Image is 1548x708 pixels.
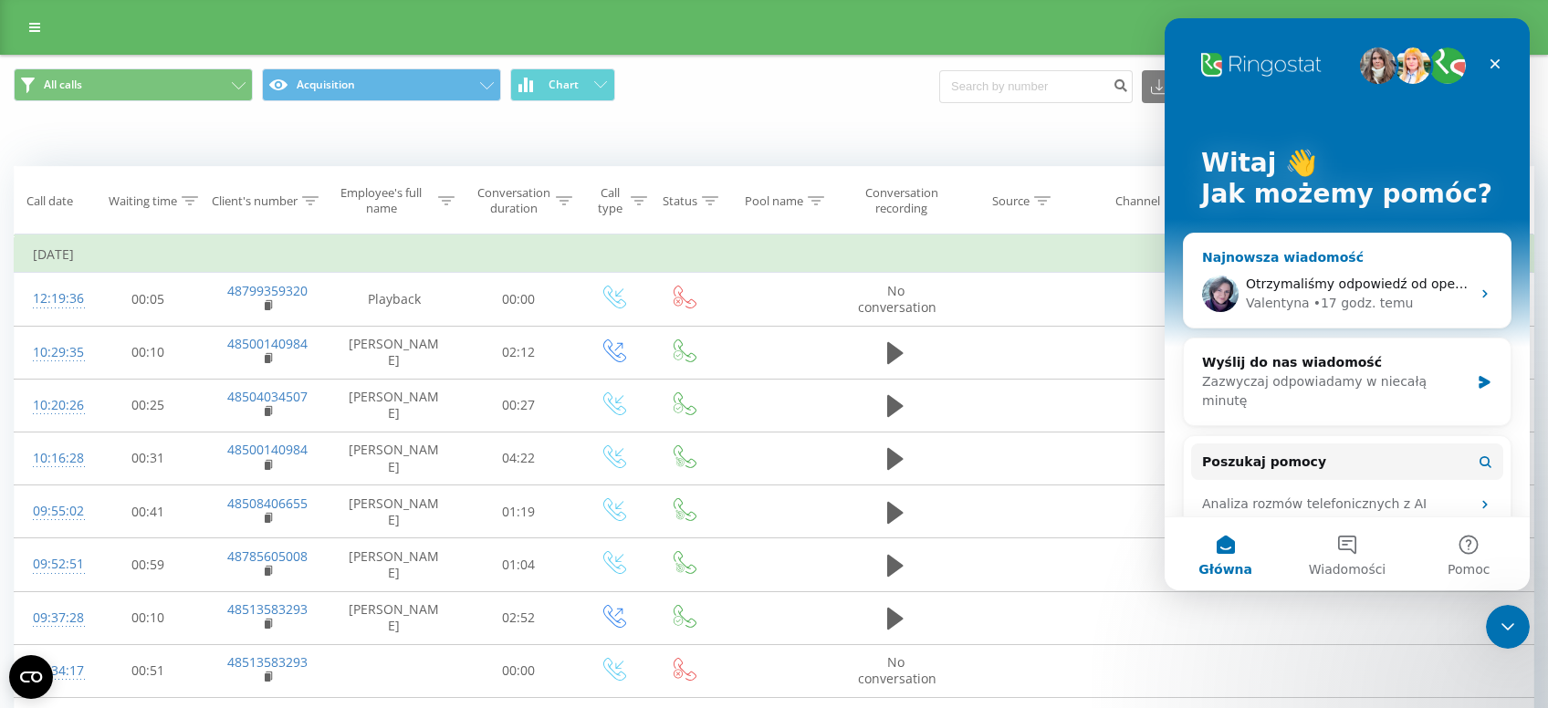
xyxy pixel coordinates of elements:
[460,273,577,326] td: 00:00
[144,545,222,557] span: Wiadomości
[329,326,460,379] td: [PERSON_NAME]
[26,425,339,462] button: Poszukaj pomocy
[460,432,577,484] td: 04:22
[33,547,71,582] div: 09:52:51
[329,185,434,216] div: Employee's full name
[476,185,550,216] div: Conversation duration
[227,441,308,458] a: 48500140984
[89,485,206,538] td: 00:41
[33,281,71,317] div: 12:19:36
[283,545,325,557] span: Pomoc
[510,68,615,101] button: Chart
[460,644,577,697] td: 00:00
[460,326,577,379] td: 02:12
[121,499,243,572] button: Wiadomości
[89,591,206,644] td: 00:10
[33,388,71,423] div: 10:20:26
[44,78,82,92] span: All calls
[244,499,365,572] button: Pomoc
[329,591,460,644] td: [PERSON_NAME]
[34,545,88,557] span: Główna
[329,273,460,326] td: Playback
[1486,605,1530,649] iframe: Intercom live chat
[858,282,936,316] span: No conversation
[89,538,206,591] td: 00:59
[549,78,579,91] span: Chart
[89,326,206,379] td: 00:10
[1115,193,1160,209] div: Channel
[89,273,206,326] td: 00:05
[109,193,177,209] div: Waiting time
[227,653,308,671] a: 48513583293
[939,70,1133,103] input: Search by number
[227,335,308,352] a: 48500140984
[745,193,803,209] div: Pool name
[856,185,947,216] div: Conversation recording
[992,193,1030,209] div: Source
[18,319,347,408] div: Wyślij do nas wiadomośćZazwyczaj odpowiadamy w niecałą minutę
[89,379,206,432] td: 00:25
[1165,18,1530,590] iframe: Intercom live chat
[212,193,298,209] div: Client's number
[663,193,697,209] div: Status
[33,600,71,636] div: 09:37:28
[460,379,577,432] td: 00:27
[227,547,308,565] a: 48785605008
[9,655,53,699] button: Open CMP widget
[227,600,308,618] a: 48513583293
[89,644,206,697] td: 00:51
[37,476,306,495] div: Analiza rozmów telefonicznych z AI
[26,469,339,503] div: Analiza rozmów telefonicznych z AI
[329,538,460,591] td: [PERSON_NAME]
[227,495,308,512] a: 48508406655
[227,282,308,299] a: 48799359320
[33,494,71,529] div: 09:55:02
[314,29,347,62] div: Zamknij
[329,379,460,432] td: [PERSON_NAME]
[33,653,71,689] div: 09:34:17
[149,276,249,295] div: • 17 godz. temu
[37,434,162,453] span: Poszukaj pomocy
[33,335,71,370] div: 10:29:35
[227,388,308,405] a: 48504034507
[89,432,206,484] td: 00:31
[460,485,577,538] td: 01:19
[14,68,253,101] button: All calls
[329,485,460,538] td: [PERSON_NAME]
[37,354,305,392] div: Zazwyczaj odpowiadamy w niecałą minutę
[460,538,577,591] td: 01:04
[460,591,577,644] td: 02:52
[33,441,71,476] div: 10:16:28
[593,185,626,216] div: Call type
[37,335,305,354] div: Wyślij do nas wiadomość
[1142,70,1240,103] button: Export
[26,193,73,209] div: Call date
[262,68,501,101] button: Acquisition
[15,236,1534,273] td: [DATE]
[329,432,460,484] td: [PERSON_NAME]
[81,276,145,295] div: Valentyna
[858,653,936,687] span: No conversation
